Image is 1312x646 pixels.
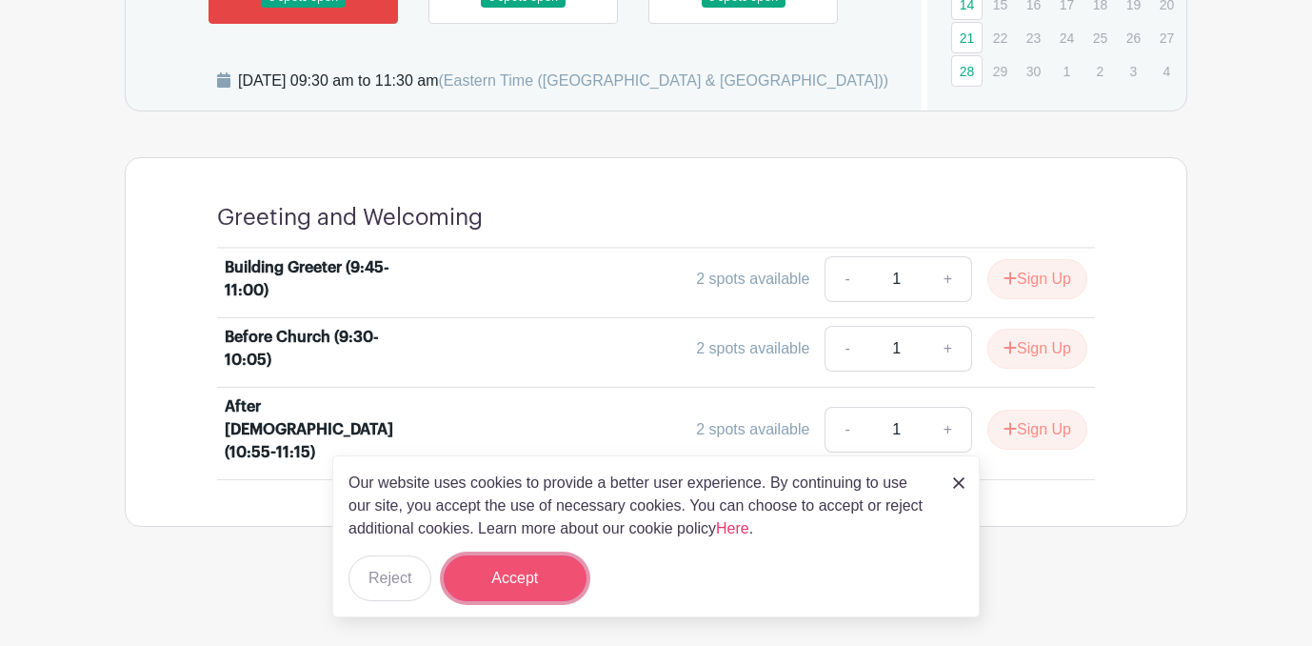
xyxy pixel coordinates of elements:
a: - [825,326,868,372]
span: (Eastern Time ([GEOGRAPHIC_DATA] & [GEOGRAPHIC_DATA])) [438,72,888,89]
button: Accept [444,555,586,601]
img: close_button-5f87c8562297e5c2d7936805f587ecaba9071eb48480494691a3f1689db116b3.svg [953,477,964,489]
button: Sign Up [987,329,1087,369]
p: 29 [984,56,1016,86]
button: Reject [348,555,431,601]
div: [DATE] 09:30 am to 11:30 am [238,70,888,92]
div: 2 spots available [696,418,809,441]
a: 28 [951,55,983,87]
a: Here [716,520,749,536]
div: 2 spots available [696,268,809,291]
p: 27 [1151,23,1183,52]
p: 25 [1084,23,1116,52]
p: 26 [1118,23,1149,52]
div: Building Greeter (9:45-11:00) [225,256,418,302]
a: + [924,326,972,372]
p: 4 [1151,56,1183,86]
button: Sign Up [987,410,1087,450]
a: 21 [951,22,983,53]
p: 22 [984,23,1016,52]
a: - [825,256,868,302]
button: Sign Up [987,259,1087,299]
p: 23 [1018,23,1049,52]
div: 2 spots available [696,337,809,360]
p: 24 [1051,23,1083,52]
h4: Greeting and Welcoming [217,204,483,232]
p: 30 [1018,56,1049,86]
p: Our website uses cookies to provide a better user experience. By continuing to use our site, you ... [348,472,933,540]
div: After [DEMOGRAPHIC_DATA] (10:55-11:15) [225,395,418,464]
a: + [924,407,972,453]
div: Before Church (9:30-10:05) [225,326,418,372]
a: + [924,256,972,302]
p: 2 [1084,56,1116,86]
p: 3 [1118,56,1149,86]
p: 1 [1051,56,1083,86]
a: - [825,407,868,453]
